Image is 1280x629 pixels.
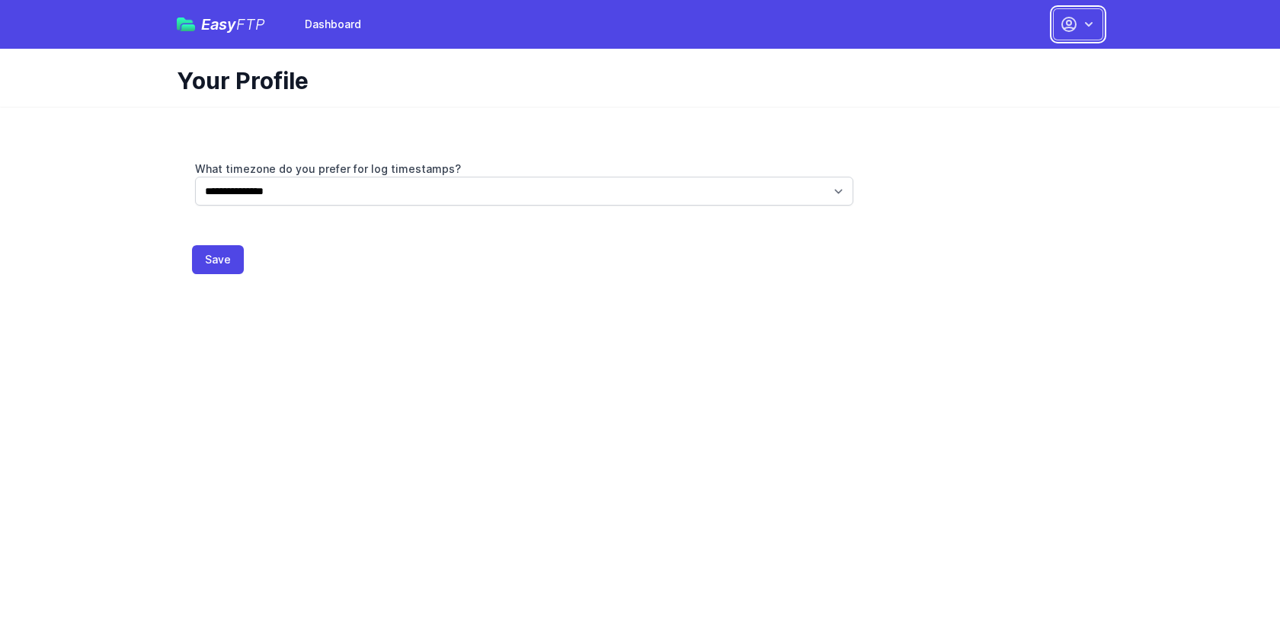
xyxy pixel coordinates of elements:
[195,161,853,177] label: What timezone do you prefer for log timestamps?
[177,67,1091,94] h1: Your Profile
[296,11,370,38] a: Dashboard
[201,17,265,32] span: Easy
[236,15,265,34] span: FTP
[177,18,195,31] img: easyftp_logo.png
[192,245,244,274] button: Save
[177,17,265,32] a: EasyFTP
